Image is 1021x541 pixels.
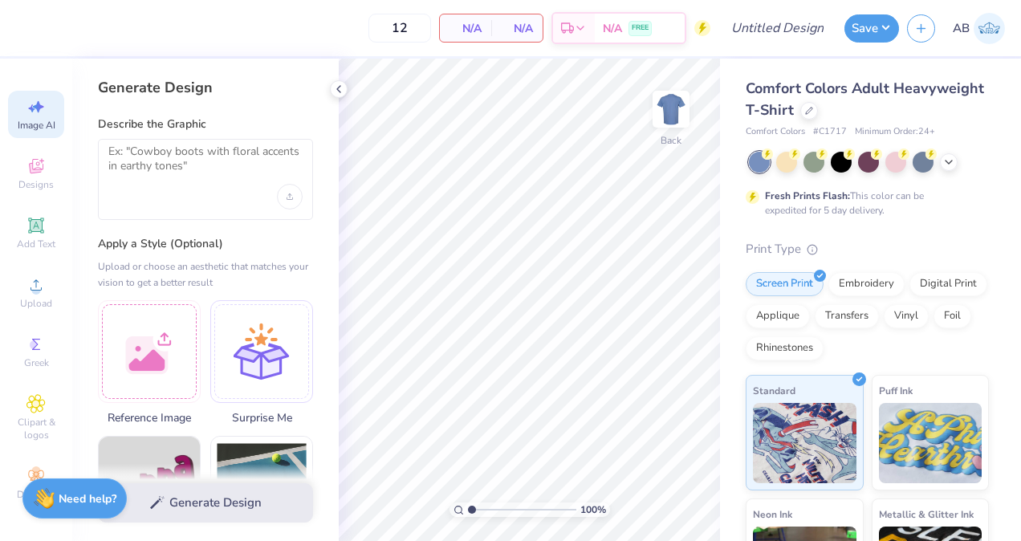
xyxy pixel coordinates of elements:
[8,416,64,441] span: Clipart & logos
[765,189,850,202] strong: Fresh Prints Flash:
[815,304,879,328] div: Transfers
[210,409,313,426] span: Surprise Me
[98,116,313,132] label: Describe the Graphic
[974,13,1005,44] img: Aidan Bettinardi
[20,297,52,310] span: Upload
[753,506,792,523] span: Neon Ink
[718,12,836,44] input: Untitled Design
[501,20,533,37] span: N/A
[813,125,847,139] span: # C1717
[98,409,201,426] span: Reference Image
[603,20,622,37] span: N/A
[59,491,116,506] strong: Need help?
[632,22,649,34] span: FREE
[746,125,805,139] span: Comfort Colors
[844,14,899,43] button: Save
[746,336,824,360] div: Rhinestones
[18,178,54,191] span: Designs
[909,272,987,296] div: Digital Print
[655,93,687,125] img: Back
[953,13,1005,44] a: AB
[98,236,313,252] label: Apply a Style (Optional)
[746,272,824,296] div: Screen Print
[746,79,984,120] span: Comfort Colors Adult Heavyweight T-Shirt
[24,356,49,369] span: Greek
[953,19,970,38] span: AB
[580,502,606,517] span: 100 %
[17,238,55,250] span: Add Text
[753,403,856,483] img: Standard
[746,304,810,328] div: Applique
[211,437,312,538] img: Photorealistic
[746,240,989,258] div: Print Type
[765,189,962,218] div: This color can be expedited for 5 day delivery.
[934,304,971,328] div: Foil
[879,403,982,483] img: Puff Ink
[661,133,681,148] div: Back
[884,304,929,328] div: Vinyl
[98,258,313,291] div: Upload or choose an aesthetic that matches your vision to get a better result
[855,125,935,139] span: Minimum Order: 24 +
[368,14,431,43] input: – –
[879,382,913,399] span: Puff Ink
[99,437,200,538] img: Text-Based
[753,382,795,399] span: Standard
[18,119,55,132] span: Image AI
[828,272,905,296] div: Embroidery
[879,506,974,523] span: Metallic & Glitter Ink
[17,488,55,501] span: Decorate
[449,20,482,37] span: N/A
[98,78,313,97] div: Generate Design
[277,184,303,209] div: Upload image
